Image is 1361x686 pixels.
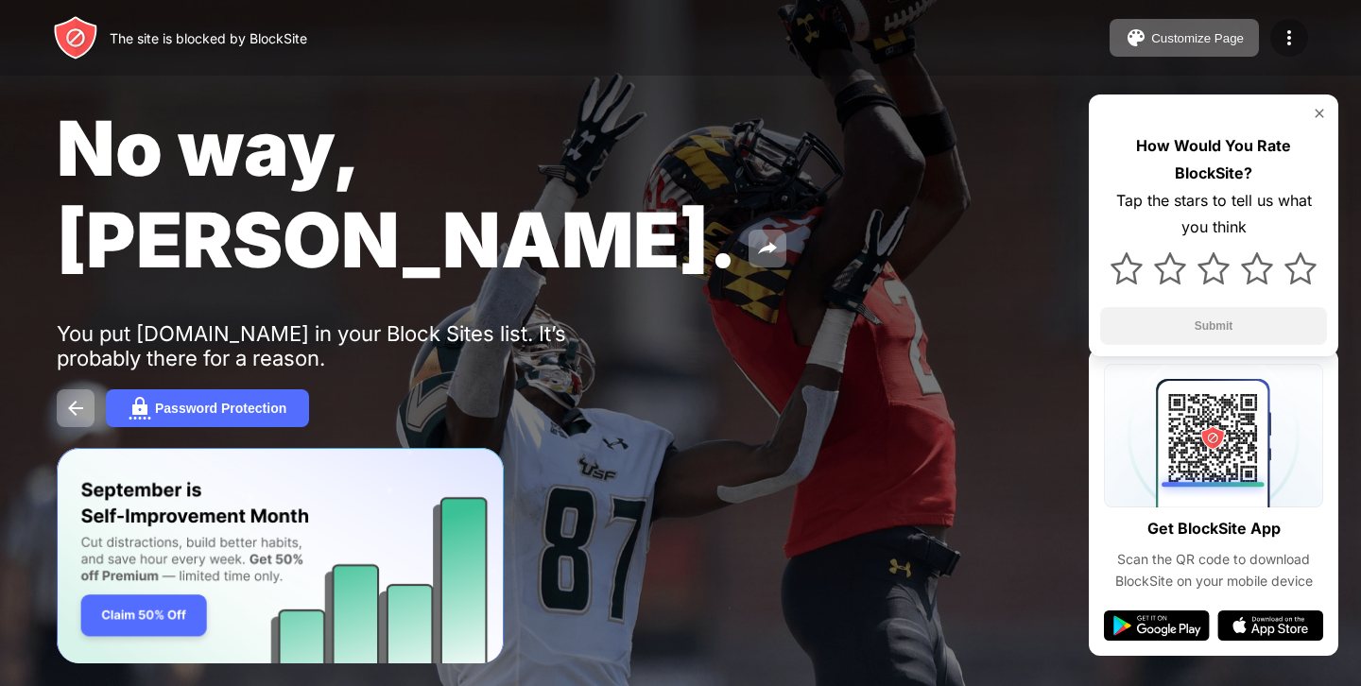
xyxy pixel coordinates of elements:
img: share.svg [756,237,779,260]
iframe: Banner [57,448,504,664]
img: star.svg [1241,252,1273,284]
div: Password Protection [155,401,286,416]
div: How Would You Rate BlockSite? [1100,132,1327,187]
img: star.svg [1111,252,1143,284]
div: Scan the QR code to download BlockSite on your mobile device [1104,549,1323,592]
button: Password Protection [106,389,309,427]
img: google-play.svg [1104,610,1210,641]
img: star.svg [1154,252,1186,284]
img: star.svg [1197,252,1230,284]
img: back.svg [64,397,87,420]
img: star.svg [1284,252,1317,284]
img: password.svg [129,397,151,420]
div: Tap the stars to tell us what you think [1100,187,1327,242]
img: app-store.svg [1217,610,1323,641]
div: You put [DOMAIN_NAME] in your Block Sites list. It’s probably there for a reason. [57,321,641,370]
img: header-logo.svg [53,15,98,60]
div: The site is blocked by BlockSite [110,30,307,46]
button: Submit [1100,307,1327,345]
img: rate-us-close.svg [1312,106,1327,121]
img: menu-icon.svg [1278,26,1301,49]
button: Customize Page [1110,19,1259,57]
span: No way, [PERSON_NAME]. [57,102,737,285]
img: pallet.svg [1125,26,1147,49]
div: Customize Page [1151,31,1244,45]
